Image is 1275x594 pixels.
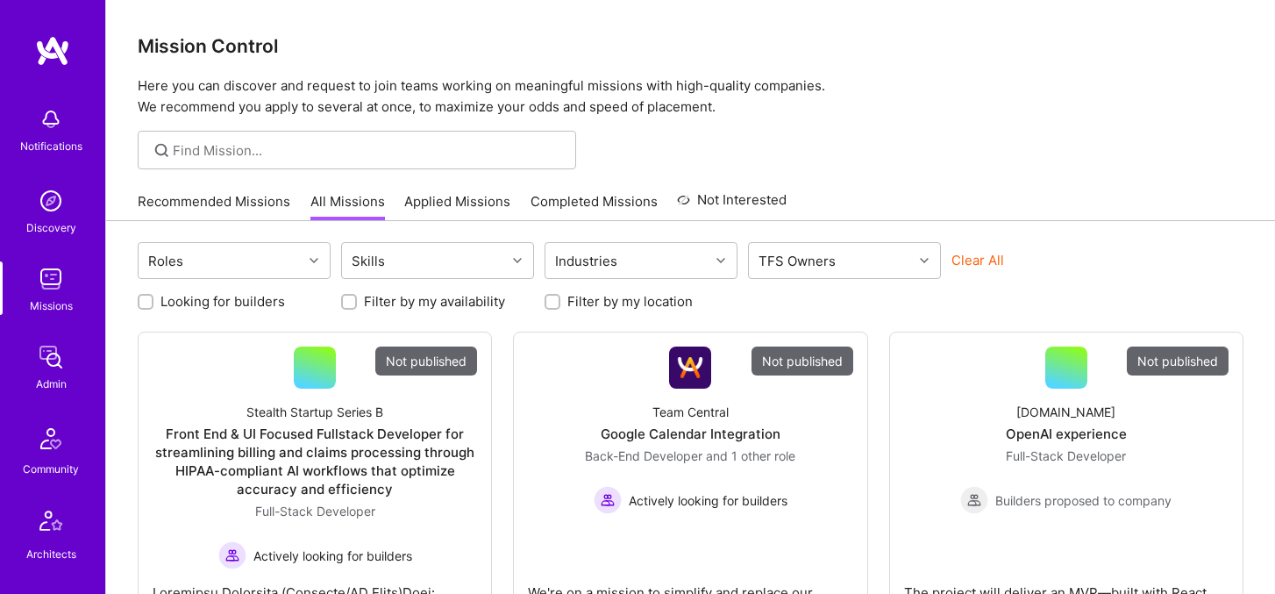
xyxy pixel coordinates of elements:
[375,347,477,376] div: Not published
[218,541,246,569] img: Actively looking for builders
[716,256,725,265] i: icon Chevron
[1016,403,1115,421] div: [DOMAIN_NAME]
[960,486,988,514] img: Builders proposed to company
[30,297,73,315] div: Missions
[35,35,70,67] img: logo
[246,403,383,421] div: Stealth Startup Series B
[33,340,68,375] img: admin teamwork
[601,425,780,443] div: Google Calendar Integration
[173,141,563,160] input: Find Mission...
[995,491,1172,510] span: Builders proposed to company
[567,292,693,311] label: Filter by my location
[1006,448,1126,463] span: Full-Stack Developer
[347,248,389,274] div: Skills
[160,292,285,311] label: Looking for builders
[920,256,929,265] i: icon Chevron
[33,102,68,137] img: bell
[36,375,67,393] div: Admin
[585,448,702,463] span: Back-End Developer
[253,547,412,565] span: Actively looking for builders
[404,192,510,221] a: Applied Missions
[513,256,522,265] i: icon Chevron
[594,486,622,514] img: Actively looking for builders
[152,140,172,161] i: icon SearchGrey
[310,256,318,265] i: icon Chevron
[706,448,795,463] span: and 1 other role
[652,403,729,421] div: Team Central
[310,192,385,221] a: All Missions
[364,292,505,311] label: Filter by my availability
[20,137,82,155] div: Notifications
[255,504,375,519] span: Full-Stack Developer
[30,503,72,545] img: Architects
[751,347,853,376] div: Not published
[629,491,787,510] span: Actively looking for builders
[30,418,72,460] img: Community
[138,35,1243,57] h3: Mission Control
[551,248,622,274] div: Industries
[531,192,658,221] a: Completed Missions
[26,218,76,237] div: Discovery
[754,248,840,274] div: TFS Owners
[1006,425,1127,443] div: OpenAI experience
[153,425,477,498] div: Front End & UI Focused Fullstack Developer for streamlining billing and claims processing through...
[33,261,68,297] img: teamwork
[677,190,787,221] a: Not Interested
[26,545,76,563] div: Architects
[33,183,68,218] img: discovery
[669,347,711,389] img: Company Logo
[138,192,290,221] a: Recommended Missions
[1127,347,1229,376] div: Not published
[23,460,79,478] div: Community
[144,248,188,274] div: Roles
[951,251,1004,269] button: Clear All
[138,75,1243,118] p: Here you can discover and request to join teams working on meaningful missions with high-quality ...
